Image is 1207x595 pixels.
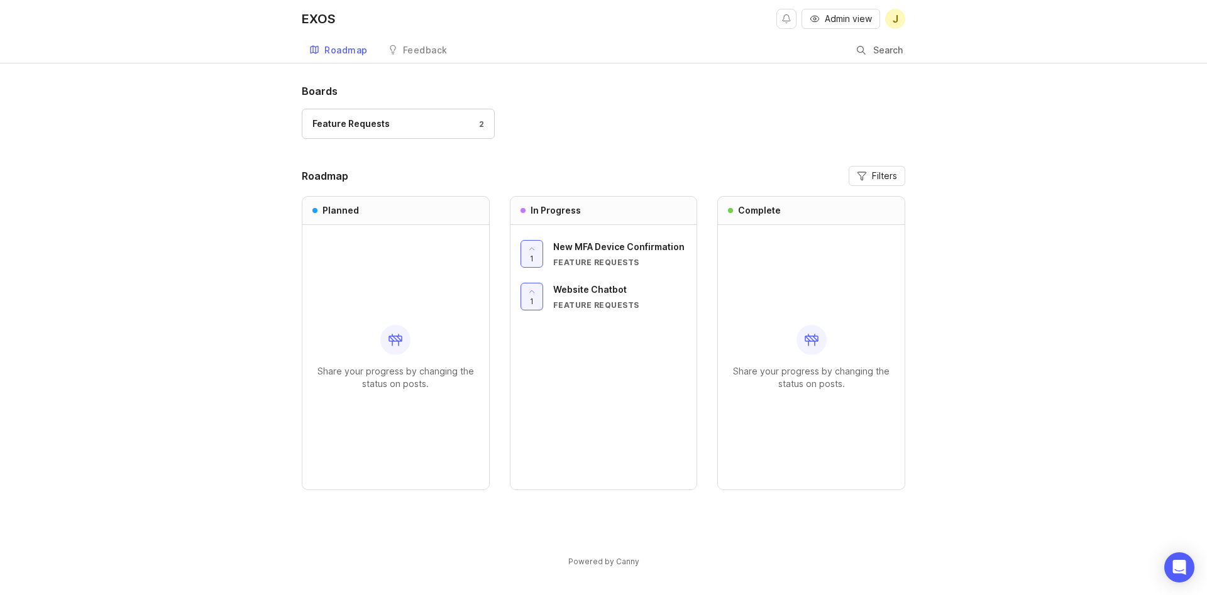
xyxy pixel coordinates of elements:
[521,283,543,310] button: 1
[403,46,448,55] div: Feedback
[849,166,905,186] button: Filters
[553,283,687,310] a: Website ChatbotFeature Requests
[302,13,336,25] div: EXOS
[473,119,485,129] div: 2
[553,300,687,310] div: Feature Requests
[553,284,627,295] span: Website Chatbot
[825,13,872,25] span: Admin view
[553,241,685,252] span: New MFA Device Confirmation
[302,38,375,63] a: Roadmap
[530,253,534,264] span: 1
[885,9,905,29] button: J
[893,11,898,26] span: J
[302,109,495,139] a: Feature Requests2
[566,554,641,569] a: Powered by Canny
[531,204,581,217] h3: In Progress
[302,168,348,183] h2: Roadmap
[302,84,905,99] h1: Boards
[776,9,796,29] button: Notifications
[530,296,534,307] span: 1
[324,46,368,55] div: Roadmap
[380,38,455,63] a: Feedback
[553,240,687,268] a: New MFA Device ConfirmationFeature Requests
[738,204,781,217] h3: Complete
[728,365,895,390] p: Share your progress by changing the status on posts.
[521,240,543,268] button: 1
[553,257,687,268] div: Feature Requests
[802,9,880,29] button: Admin view
[322,204,359,217] h3: Planned
[312,117,390,131] div: Feature Requests
[1164,552,1194,582] div: Open Intercom Messenger
[872,170,897,182] span: Filters
[312,365,479,390] p: Share your progress by changing the status on posts.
